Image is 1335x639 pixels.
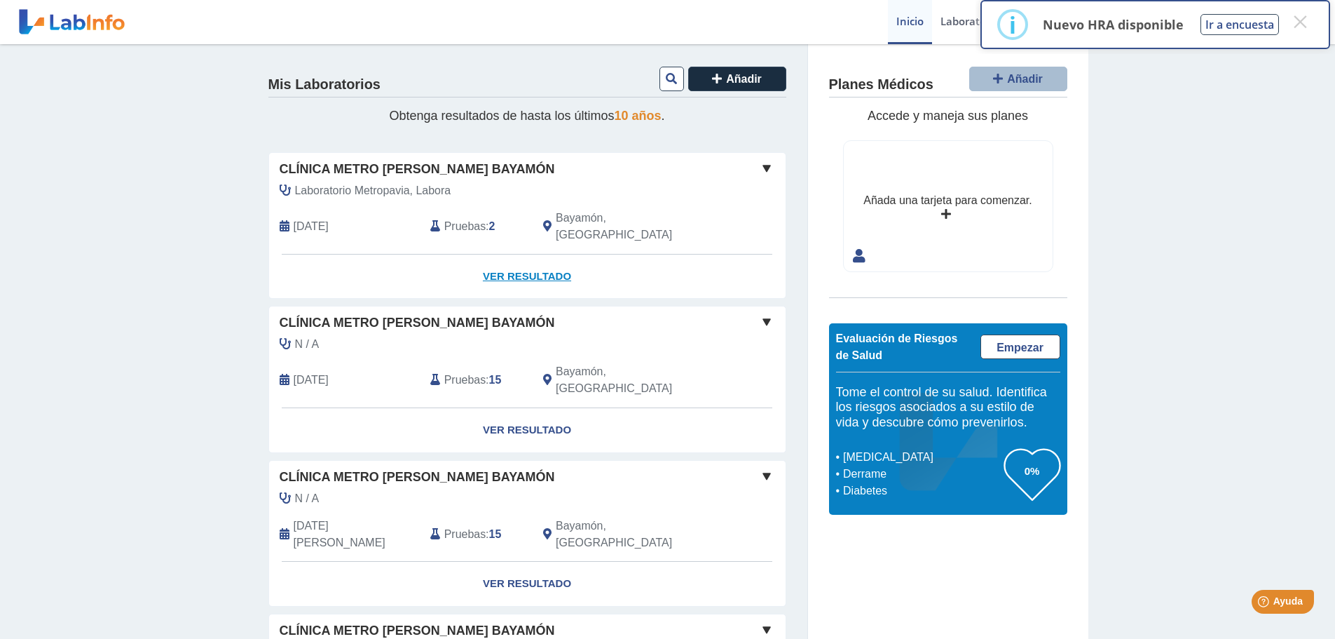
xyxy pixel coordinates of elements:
iframe: Lanzador de widgets de ayuda [1210,584,1320,624]
font: Laboratorios [940,14,1004,28]
font: [DATE][PERSON_NAME] [294,520,385,549]
button: Cerrar este diálogo [1287,9,1313,34]
span: Laboratorio Metropavia, Labora [295,182,451,199]
font: N / A [295,492,320,504]
font: Evaluación de Riesgos de Salud [836,332,958,361]
span: 07-10-2025 [294,218,329,235]
font: Ver resultado [483,577,571,589]
font: Bayamón, [GEOGRAPHIC_DATA] [556,365,672,394]
span: Bayamón, PR [556,210,711,243]
font: Tome el control de su salud. Identifica los riesgos asociados a su estilo de vida y descubre cómo... [836,385,1047,429]
font: Ver resultado [483,270,571,282]
font: × [1292,4,1309,39]
font: Ver resultado [483,424,571,436]
font: Añadir [1007,73,1043,85]
font: Añadir [726,73,762,85]
font: Bayamón, [GEOGRAPHIC_DATA] [556,212,672,241]
font: . [662,109,665,123]
font: Bayamón, [GEOGRAPHIC_DATA] [556,520,672,549]
font: [DATE] [294,374,329,386]
font: Planes Médicos [829,76,933,92]
button: Ir a encuesta [1200,14,1279,35]
span: 07-06-2025 [294,518,420,551]
font: Pruebas [444,528,486,540]
a: Empezar [980,335,1060,359]
font: i [1009,9,1016,40]
font: Diabetes [843,485,887,497]
font: Clínica Metro [PERSON_NAME] Bayamón [280,624,555,638]
font: 0% [1025,465,1040,477]
font: Derrame [843,468,886,480]
font: Obtenga resultados de hasta los últimos [389,109,614,123]
a: Ver resultado [269,408,786,452]
a: Ver resultado [269,562,786,606]
span: 02-07-2025 [294,372,329,389]
span: N / A [295,490,320,507]
font: : [486,374,488,386]
font: 15 [489,374,502,386]
font: Añada una tarjeta para comenzar. [863,194,1032,206]
font: [MEDICAL_DATA] [843,451,933,463]
font: Pruebas [444,220,486,232]
span: Bayamón, PR [556,518,711,551]
font: [DATE] [294,220,329,232]
font: Mis Laboratorios [268,76,381,92]
font: : [486,528,488,540]
font: 15 [489,528,502,540]
font: N / A [295,338,320,350]
font: Clínica Metro [PERSON_NAME] Bayamón [280,316,555,330]
span: Bayamón, PR [556,363,711,397]
font: Inicio [896,14,924,28]
font: Laboratorio Metropavia, Labora [295,184,451,196]
font: Nuevo HRA disponible [1043,16,1184,33]
a: Ver resultado [269,255,786,299]
font: Clínica Metro [PERSON_NAME] Bayamón [280,470,555,484]
font: Pruebas [444,374,486,386]
font: Accede y maneja sus planes [868,109,1028,123]
font: Ir a encuesta [1205,17,1274,32]
span: N / A [295,336,320,353]
font: 10 años [615,109,662,123]
font: 2 [489,220,495,232]
font: Clínica Metro [PERSON_NAME] Bayamón [280,162,555,176]
font: : [486,220,488,232]
button: Añadir [969,67,1067,91]
button: Añadir [688,67,786,91]
font: Empezar [997,342,1043,354]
